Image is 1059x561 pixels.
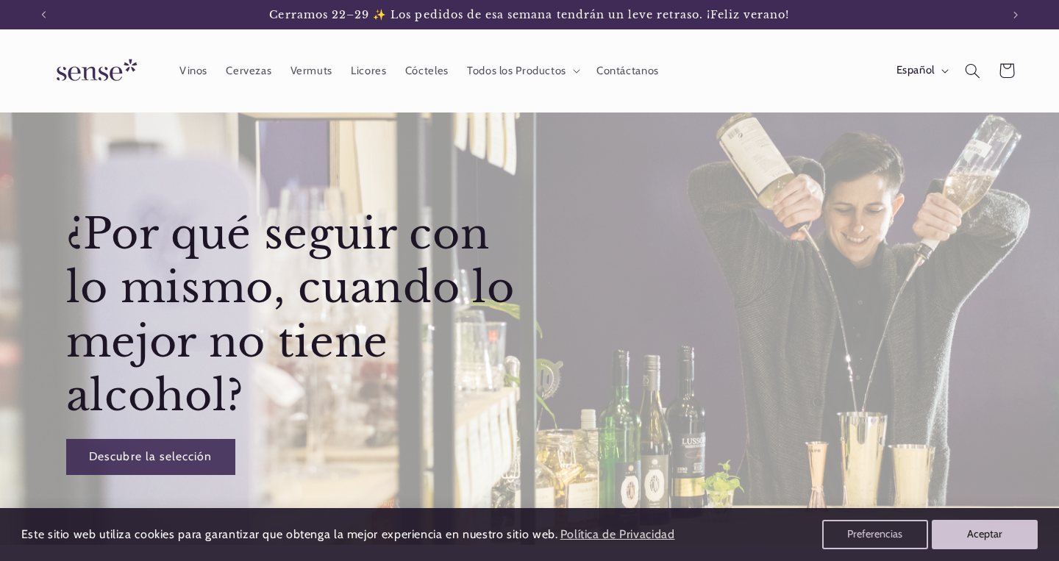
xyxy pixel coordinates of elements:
a: Política de Privacidad (opens in a new tab) [557,522,677,548]
span: Cócteles [405,64,449,78]
span: Vinos [179,64,207,78]
a: Licores [342,54,396,87]
a: Cócteles [396,54,457,87]
summary: Búsqueda [955,54,989,87]
span: Vermuts [290,64,332,78]
span: Licores [351,64,386,78]
a: Cervezas [217,54,281,87]
span: Cervezas [226,64,271,78]
button: Español [887,56,955,85]
h2: ¿Por qué seguir con lo mismo, cuando lo mejor no tiene alcohol? [65,207,537,424]
button: Aceptar [932,520,1038,549]
a: Sense [33,44,155,98]
span: Todos los Productos [467,64,566,78]
span: Contáctanos [596,64,659,78]
a: Vinos [170,54,216,87]
img: Sense [39,50,149,92]
button: Preferencias [822,520,928,549]
a: Descubre la selección [65,439,235,475]
summary: Todos los Productos [457,54,587,87]
span: Español [896,62,935,79]
a: Contáctanos [587,54,668,87]
span: Este sitio web utiliza cookies para garantizar que obtenga la mejor experiencia en nuestro sitio ... [21,527,558,541]
a: Vermuts [281,54,342,87]
span: Cerramos 22–29 ✨ Los pedidos de esa semana tendrán un leve retraso. ¡Feliz verano! [269,8,789,21]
